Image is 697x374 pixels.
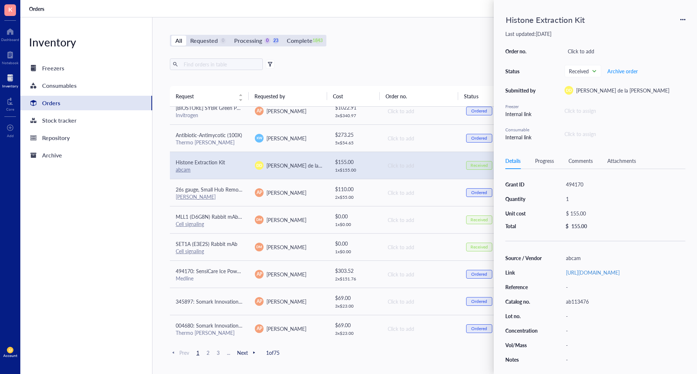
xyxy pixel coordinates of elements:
div: $ 0.00 [335,239,376,247]
th: Order no. [380,86,458,106]
div: Total [505,223,542,229]
div: Inventory [20,35,152,49]
span: 004680: Somark Innovations Inc NEEDLE GREEN IRRADIATED [176,322,319,329]
div: Received [470,163,488,168]
div: Consumable [505,127,538,133]
div: Click to add [388,243,455,251]
div: Click to add [388,325,455,333]
div: Histone Extraction Kit [502,12,588,28]
div: $ 273.25 [335,131,376,139]
span: Histone Extraction Kit [176,159,225,166]
span: AP [257,325,262,332]
a: [URL][DOMAIN_NAME] [566,269,620,276]
span: AP [257,108,262,114]
div: Processing [234,36,262,46]
button: Archive order [607,65,638,77]
div: Click to add [388,270,455,278]
span: AP [257,298,262,305]
a: abcam [176,166,191,173]
span: [PERSON_NAME] de la [PERSON_NAME] [266,162,360,169]
div: $ 155.00 [335,158,376,166]
span: K [8,5,12,14]
div: Add [7,133,14,138]
div: 3 x $ 340.97 [335,113,376,119]
div: Received [470,217,488,223]
div: Thermo [PERSON_NAME] [176,139,243,145]
div: 3 x $ 23.00 [335,303,376,309]
a: [PERSON_NAME] [176,193,216,200]
div: Click to add [388,189,455,197]
td: Click to add [381,260,460,288]
a: Orders [20,96,152,110]
div: 2 x $ 55.00 [335,194,376,200]
a: Notebook [2,49,19,65]
div: 5 x $ 54.65 [335,140,376,146]
div: Ordered [471,271,487,277]
td: Click to add [381,233,460,260]
span: Antibiotic-Antimycotic (100X) [176,131,242,139]
div: Submitted by [505,87,538,94]
span: Request [176,92,234,100]
span: DD [256,163,262,168]
div: Archive [42,150,62,160]
div: Unit cost [505,210,542,217]
a: Archive [20,148,152,163]
span: 2 [204,349,212,356]
div: Dashboard [1,37,19,42]
span: [BIOSTORE] SYBR Green PCR Master Mix [176,104,270,111]
span: AP [257,271,262,278]
div: Order no. [505,48,538,54]
span: SET1A (E3E2S) Rabbit mAb [176,240,237,247]
span: [PERSON_NAME] [266,325,306,332]
div: 23 [273,38,279,44]
span: Received [569,68,595,74]
div: $ 69.00 [335,321,376,329]
div: 155.00 [571,223,587,229]
div: 0 [264,38,270,44]
div: Vol/Mass [505,342,542,348]
th: Requested by [249,86,327,106]
div: $ 155.00 [563,208,682,218]
div: Comments [568,157,593,165]
div: - [563,354,685,365]
div: Attachments [607,157,636,165]
a: Cell signaling [176,220,204,227]
div: Ordered [471,135,487,141]
div: Freezers [42,63,64,73]
a: Cell signaling [176,247,204,255]
div: Medline [176,275,243,281]
span: [PERSON_NAME] [266,135,306,142]
div: Ordered [471,299,487,304]
div: 2 x $ 151.76 [335,276,376,282]
span: Prev [170,349,189,356]
span: 26s gauge, Small Hub Removable Needle (RN), PN: 7768-01 [176,186,311,193]
div: 0 [220,38,226,44]
td: Click to add [381,206,460,233]
div: Click to assign [564,130,685,138]
td: Click to add [381,179,460,206]
div: 1 [563,194,685,204]
div: Ordered [471,108,487,114]
div: Details [505,157,521,165]
a: Core [6,95,14,111]
div: Ordered [471,326,487,332]
div: Quantity [505,196,542,202]
div: 1 x $ 0.00 [335,222,376,227]
span: [PERSON_NAME] [266,271,306,278]
span: MLL1 (D6G8N) Rabbit mAb (Carboxy-terminal Antigen) [176,213,300,220]
span: SJ [9,348,12,352]
div: Status [505,68,538,74]
div: Account [3,353,17,358]
div: All [175,36,182,46]
div: Ordered [471,190,487,196]
div: abcam [563,253,685,263]
div: Stock tracker [42,115,77,126]
span: [PERSON_NAME] de la [PERSON_NAME] [576,87,669,94]
div: - [563,325,685,336]
span: [PERSON_NAME] [266,216,306,223]
div: Concentration [505,327,542,334]
div: Repository [42,133,70,143]
a: Consumables [20,78,152,93]
div: Click to add [388,216,455,224]
a: Stock tracker [20,113,152,128]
